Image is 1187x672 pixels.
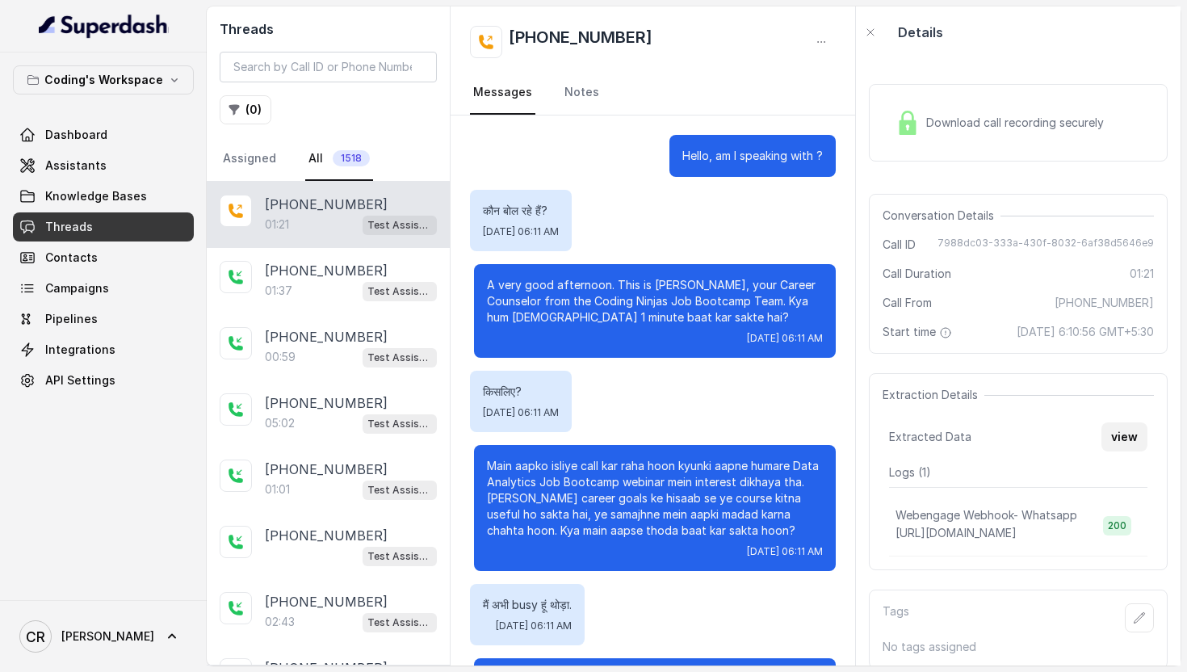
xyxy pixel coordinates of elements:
[265,195,388,214] p: [PHONE_NUMBER]
[470,71,535,115] a: Messages
[305,137,373,181] a: All1518
[220,137,437,181] nav: Tabs
[895,526,1017,540] span: [URL][DOMAIN_NAME]
[487,458,823,539] p: Main aapko isliye call kar raha hoon kyunki aapne humare Data Analytics Job Bootcamp webinar mein...
[895,507,1077,523] p: Webengage Webhook- Whatsapp
[265,393,388,413] p: [PHONE_NUMBER]
[1130,266,1154,282] span: 01:21
[889,429,971,445] span: Extracted Data
[926,115,1110,131] span: Download call recording securely
[13,212,194,241] a: Threads
[682,148,823,164] p: Hello, am I speaking with ?
[367,548,432,565] p: Test Assistant- 2
[13,120,194,149] a: Dashboard
[220,52,437,82] input: Search by Call ID or Phone Number
[883,387,984,403] span: Extraction Details
[220,137,279,181] a: Assigned
[883,603,909,632] p: Tags
[39,13,169,39] img: light.svg
[367,350,432,366] p: Test Assistant- 2
[883,208,1000,224] span: Conversation Details
[747,332,823,345] span: [DATE] 06:11 AM
[883,266,951,282] span: Call Duration
[220,19,437,39] h2: Threads
[265,526,388,545] p: [PHONE_NUMBER]
[265,415,295,431] p: 05:02
[483,597,572,613] p: मैं अभी busy हूं थोड़ा.
[265,614,295,630] p: 02:43
[883,324,955,340] span: Start time
[937,237,1154,253] span: 7988dc03-333a-430f-8032-6af38d5646e9
[13,182,194,211] a: Knowledge Bases
[13,65,194,94] button: Coding's Workspace
[265,349,296,365] p: 00:59
[13,366,194,395] a: API Settings
[333,150,370,166] span: 1518
[13,151,194,180] a: Assistants
[265,216,289,233] p: 01:21
[44,70,163,90] p: Coding's Workspace
[220,95,271,124] button: (0)
[883,237,916,253] span: Call ID
[1103,516,1131,535] span: 200
[898,23,943,42] p: Details
[487,277,823,325] p: A very good afternoon. This is [PERSON_NAME], your Career Counselor from the Coding Ninjas Job Bo...
[265,460,388,479] p: [PHONE_NUMBER]
[13,243,194,272] a: Contacts
[483,203,559,219] p: कौन बोल रहे हैं?
[883,295,932,311] span: Call From
[470,71,837,115] nav: Tabs
[747,545,823,558] span: [DATE] 06:11 AM
[895,111,920,135] img: Lock Icon
[367,416,432,432] p: Test Assistant- 2
[483,225,559,238] span: [DATE] 06:11 AM
[367,482,432,498] p: Test Assistant- 2
[483,406,559,419] span: [DATE] 06:11 AM
[883,639,1154,655] p: No tags assigned
[561,71,602,115] a: Notes
[1101,422,1147,451] button: view
[1017,324,1154,340] span: [DATE] 6:10:56 GMT+5:30
[509,26,652,58] h2: [PHONE_NUMBER]
[265,283,292,299] p: 01:37
[1055,295,1154,311] span: [PHONE_NUMBER]
[265,327,388,346] p: [PHONE_NUMBER]
[13,614,194,659] a: [PERSON_NAME]
[483,384,559,400] p: किसलिए?
[13,304,194,334] a: Pipelines
[13,335,194,364] a: Integrations
[367,283,432,300] p: Test Assistant- 2
[367,615,432,631] p: Test Assistant- 2
[889,464,1147,481] p: Logs ( 1 )
[265,261,388,280] p: [PHONE_NUMBER]
[265,592,388,611] p: [PHONE_NUMBER]
[265,481,290,498] p: 01:01
[496,619,572,632] span: [DATE] 06:11 AM
[13,274,194,303] a: Campaigns
[367,217,432,233] p: Test Assistant- 2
